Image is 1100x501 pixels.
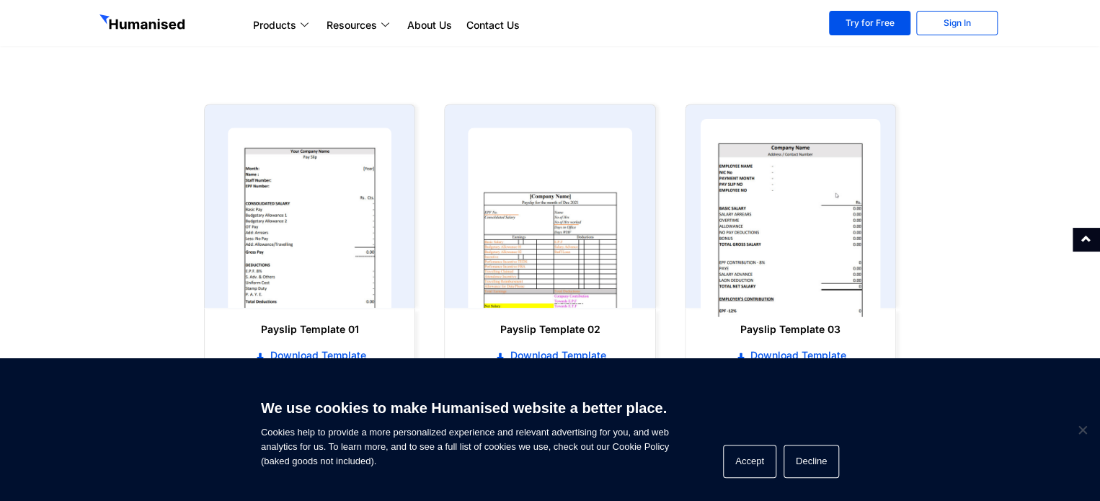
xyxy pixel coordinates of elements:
button: Decline [784,445,839,478]
a: Download Template [700,347,881,363]
a: Try for Free [829,11,910,35]
img: payslip template [700,119,880,317]
a: Products [246,17,319,34]
img: payslip template [228,128,391,308]
span: Download Template [507,348,606,363]
img: payslip template [468,128,631,308]
span: Cookies help to provide a more personalized experience and relevant advertising for you, and web ... [261,391,669,469]
h6: We use cookies to make Humanised website a better place. [261,398,669,418]
a: Contact Us [459,17,527,34]
span: Download Template [747,348,846,363]
h6: Payslip Template 02 [459,322,640,337]
a: Sign In [916,11,998,35]
a: Download Template [219,347,400,363]
a: About Us [400,17,459,34]
img: GetHumanised Logo [99,14,187,33]
a: Download Template [459,347,640,363]
span: Decline [1075,422,1089,437]
button: Accept [723,445,776,478]
h6: Payslip Template 01 [219,322,400,337]
a: Resources [319,17,400,34]
span: Download Template [266,348,365,363]
h6: Payslip Template 03 [700,322,881,337]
